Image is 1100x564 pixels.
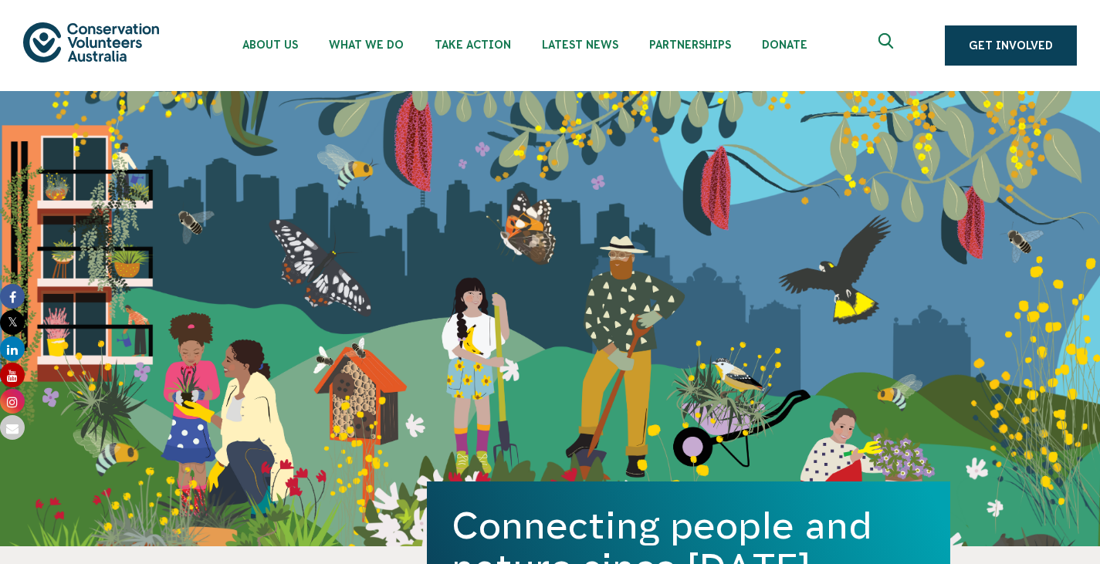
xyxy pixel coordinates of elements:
button: Expand search box Close search box [869,27,906,64]
span: Expand search box [878,33,898,58]
a: Get Involved [945,25,1077,66]
img: logo.svg [23,22,159,62]
span: Donate [762,39,807,51]
span: What We Do [329,39,404,51]
span: Latest News [542,39,618,51]
span: About Us [242,39,298,51]
span: Take Action [435,39,511,51]
span: Partnerships [649,39,731,51]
